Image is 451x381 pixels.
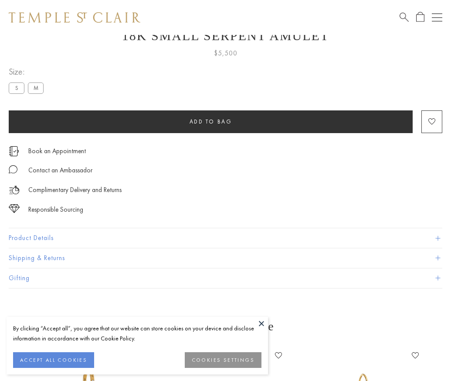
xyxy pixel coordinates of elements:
[214,48,237,59] span: $5,500
[9,82,24,93] label: S
[28,185,122,196] p: Complimentary Delivery and Returns
[28,204,83,215] div: Responsible Sourcing
[190,118,232,125] span: Add to bag
[9,65,47,79] span: Size:
[9,12,140,23] img: Temple St. Clair
[9,185,20,196] img: icon_delivery.svg
[9,228,442,248] button: Product Details
[9,110,413,133] button: Add to bag
[432,12,442,23] button: Open navigation
[28,82,44,93] label: M
[9,204,20,213] img: icon_sourcing.svg
[9,146,19,156] img: icon_appointment.svg
[416,12,424,23] a: Open Shopping Bag
[185,352,261,368] button: COOKIES SETTINGS
[13,352,94,368] button: ACCEPT ALL COOKIES
[9,268,442,288] button: Gifting
[9,28,442,43] h1: 18K Small Serpent Amulet
[9,248,442,268] button: Shipping & Returns
[9,165,17,174] img: MessageIcon-01_2.svg
[13,323,261,343] div: By clicking “Accept all”, you agree that our website can store cookies on your device and disclos...
[400,12,409,23] a: Search
[28,165,92,176] div: Contact an Ambassador
[28,146,86,156] a: Book an Appointment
